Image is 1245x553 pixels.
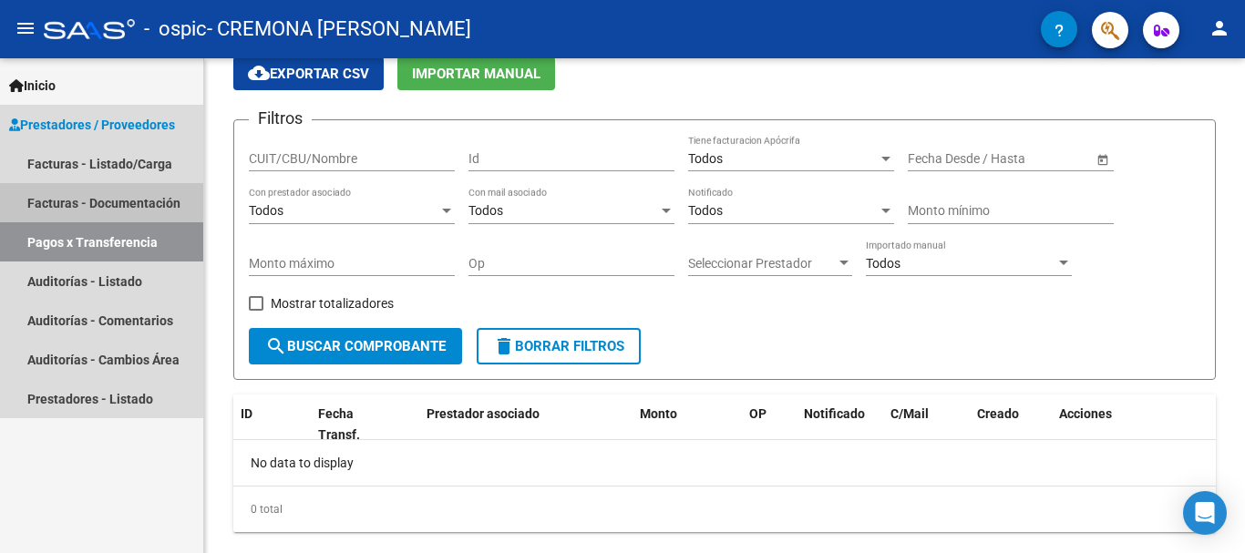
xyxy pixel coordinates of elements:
[688,151,723,166] span: Todos
[688,256,836,271] span: Seleccionar Prestador
[311,394,393,455] datatable-header-cell: Fecha Transf.
[249,203,283,218] span: Todos
[970,394,1052,455] datatable-header-cell: Creado
[866,256,900,271] span: Todos
[9,76,56,96] span: Inicio
[9,115,175,135] span: Prestadores / Proveedores
[248,62,270,84] mat-icon: cloud_download
[890,406,929,421] span: C/Mail
[271,292,394,314] span: Mostrar totalizadores
[640,406,677,421] span: Monto
[493,338,624,354] span: Borrar Filtros
[241,406,252,421] span: ID
[233,486,1216,532] div: 0 total
[144,9,207,49] span: - ospic
[1209,17,1230,39] mat-icon: person
[427,406,540,421] span: Prestador asociado
[233,440,1216,486] div: No data to display
[804,406,865,421] span: Notificado
[207,9,471,49] span: - CREMONA [PERSON_NAME]
[977,406,1019,421] span: Creado
[265,338,446,354] span: Buscar Comprobante
[477,328,641,364] button: Borrar Filtros
[318,406,360,442] span: Fecha Transf.
[1093,149,1112,169] button: Open calendar
[233,56,384,90] button: Exportar CSV
[688,203,723,218] span: Todos
[265,335,287,357] mat-icon: search
[797,394,883,455] datatable-header-cell: Notificado
[412,66,540,82] span: Importar Manual
[15,17,36,39] mat-icon: menu
[493,335,515,357] mat-icon: delete
[883,394,970,455] datatable-header-cell: C/Mail
[749,406,767,421] span: OP
[249,328,462,364] button: Buscar Comprobante
[633,394,742,455] datatable-header-cell: Monto
[248,66,369,82] span: Exportar CSV
[1052,394,1216,455] datatable-header-cell: Acciones
[233,394,311,455] datatable-header-cell: ID
[397,56,555,90] button: Importar Manual
[419,394,633,455] datatable-header-cell: Prestador asociado
[1183,491,1227,535] div: Open Intercom Messenger
[468,203,503,218] span: Todos
[742,394,797,455] datatable-header-cell: OP
[1059,406,1112,421] span: Acciones
[908,151,974,167] input: Fecha inicio
[249,106,312,131] h3: Filtros
[990,151,1079,167] input: Fecha fin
